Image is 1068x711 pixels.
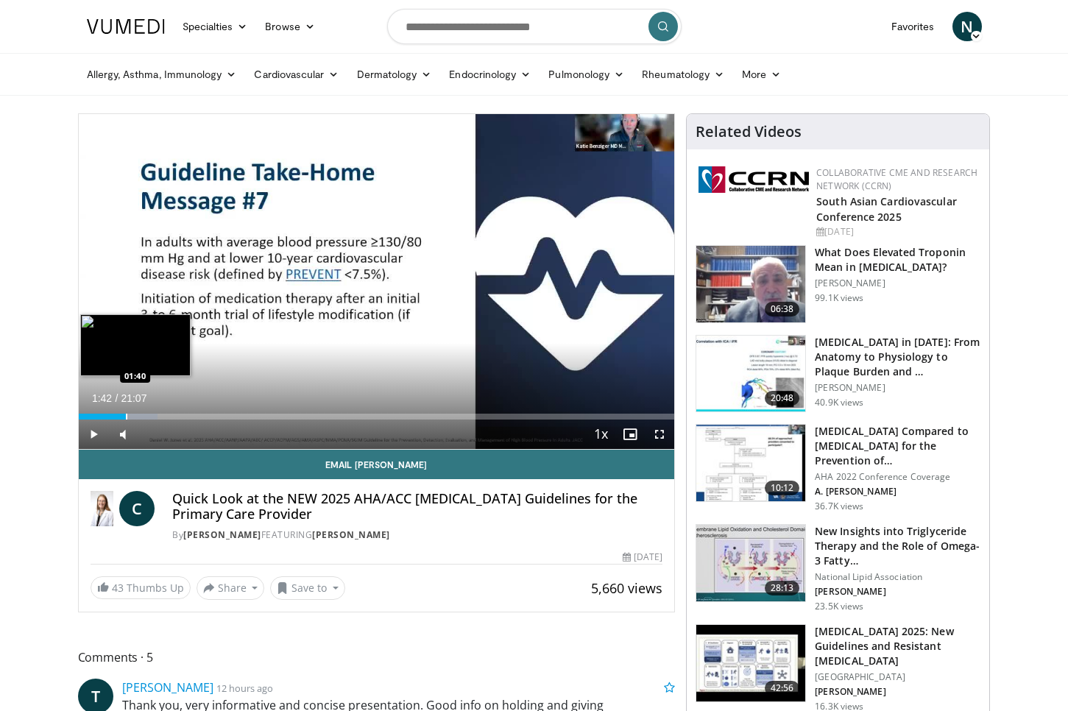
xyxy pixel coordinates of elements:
[883,12,944,41] a: Favorites
[816,166,977,192] a: Collaborative CME and Research Network (CCRN)
[122,679,213,696] a: [PERSON_NAME]
[116,392,119,404] span: /
[312,528,390,541] a: [PERSON_NAME]
[79,414,675,420] div: Progress Bar
[91,576,191,599] a: 43 Thumbs Up
[615,420,645,449] button: Enable picture-in-picture mode
[540,60,633,89] a: Pulmonology
[78,648,676,667] span: Comments 5
[815,397,863,408] p: 40.9K views
[765,391,800,406] span: 20:48
[815,486,980,498] p: A. [PERSON_NAME]
[696,525,805,601] img: 45ea033d-f728-4586-a1ce-38957b05c09e.150x105_q85_crop-smart_upscale.jpg
[586,420,615,449] button: Playback Rate
[256,12,324,41] a: Browse
[645,420,674,449] button: Fullscreen
[696,246,805,322] img: 98daf78a-1d22-4ebe-927e-10afe95ffd94.150x105_q85_crop-smart_upscale.jpg
[216,682,273,695] small: 12 hours ago
[79,450,675,479] a: Email [PERSON_NAME]
[623,551,662,564] div: [DATE]
[815,382,980,394] p: [PERSON_NAME]
[765,481,800,495] span: 10:12
[815,335,980,379] h3: [MEDICAL_DATA] in [DATE]: From Anatomy to Physiology to Plaque Burden and …
[696,425,805,501] img: 7c0f9b53-1609-4588-8498-7cac8464d722.150x105_q85_crop-smart_upscale.jpg
[440,60,540,89] a: Endocrinology
[270,576,345,600] button: Save to
[348,60,441,89] a: Dermatology
[245,60,347,89] a: Cardiovascular
[172,491,662,523] h4: Quick Look at the NEW 2025 AHA/ACC [MEDICAL_DATA] Guidelines for the Primary Care Provider
[765,581,800,595] span: 28:13
[815,245,980,275] h3: What Does Elevated Troponin Mean in [MEDICAL_DATA]?
[108,420,138,449] button: Mute
[815,624,980,668] h3: [MEDICAL_DATA] 2025: New Guidelines and Resistant [MEDICAL_DATA]
[816,225,977,238] div: [DATE]
[815,500,863,512] p: 36.7K views
[765,302,800,316] span: 06:38
[696,335,980,413] a: 20:48 [MEDICAL_DATA] in [DATE]: From Anatomy to Physiology to Plaque Burden and … [PERSON_NAME] 4...
[172,528,662,542] div: By FEATURING
[696,625,805,701] img: 280bcb39-0f4e-42eb-9c44-b41b9262a277.150x105_q85_crop-smart_upscale.jpg
[733,60,790,89] a: More
[815,424,980,468] h3: [MEDICAL_DATA] Compared to [MEDICAL_DATA] for the Prevention of…
[696,336,805,412] img: 823da73b-7a00-425d-bb7f-45c8b03b10c3.150x105_q85_crop-smart_upscale.jpg
[112,581,124,595] span: 43
[815,571,980,583] p: National Lipid Association
[952,12,982,41] a: N
[121,392,146,404] span: 21:07
[174,12,257,41] a: Specialties
[765,681,800,696] span: 42:56
[591,579,662,597] span: 5,660 views
[815,586,980,598] p: [PERSON_NAME]
[815,277,980,289] p: [PERSON_NAME]
[387,9,682,44] input: Search topics, interventions
[633,60,733,89] a: Rheumatology
[696,245,980,323] a: 06:38 What Does Elevated Troponin Mean in [MEDICAL_DATA]? [PERSON_NAME] 99.1K views
[92,392,112,404] span: 1:42
[696,424,980,512] a: 10:12 [MEDICAL_DATA] Compared to [MEDICAL_DATA] for the Prevention of… AHA 2022 Conference Covera...
[197,576,265,600] button: Share
[78,60,246,89] a: Allergy, Asthma, Immunology
[815,524,980,568] h3: New Insights into Triglyceride Therapy and the Role of Omega-3 Fatty…
[79,420,108,449] button: Play
[815,671,980,683] p: [GEOGRAPHIC_DATA]
[183,528,261,541] a: [PERSON_NAME]
[80,314,191,376] img: image.jpeg
[815,292,863,304] p: 99.1K views
[79,114,675,450] video-js: Video Player
[815,686,980,698] p: [PERSON_NAME]
[699,166,809,193] img: a04ee3ba-8487-4636-b0fb-5e8d268f3737.png.150x105_q85_autocrop_double_scale_upscale_version-0.2.png
[119,491,155,526] a: C
[696,123,802,141] h4: Related Videos
[815,601,863,612] p: 23.5K views
[696,524,980,612] a: 28:13 New Insights into Triglyceride Therapy and the Role of Omega-3 Fatty… National Lipid Associ...
[91,491,114,526] img: Dr. Catherine P. Benziger
[816,194,957,224] a: South Asian Cardiovascular Conference 2025
[815,471,980,483] p: AHA 2022 Conference Coverage
[87,19,165,34] img: VuMedi Logo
